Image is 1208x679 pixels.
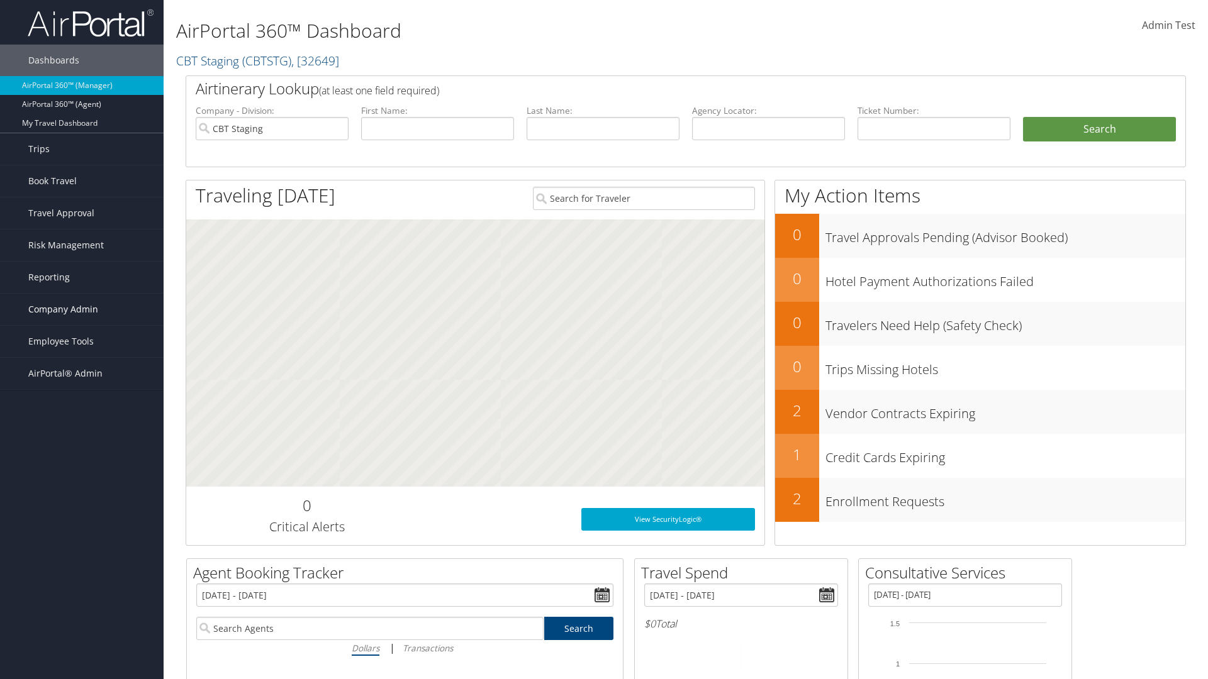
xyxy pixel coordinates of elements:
[352,642,379,654] i: Dollars
[858,104,1010,117] label: Ticket Number:
[825,355,1185,378] h3: Trips Missing Hotels
[775,346,1185,390] a: 0Trips Missing Hotels
[775,302,1185,346] a: 0Travelers Need Help (Safety Check)
[242,52,291,69] span: ( CBTSTG )
[28,229,104,261] span: Risk Management
[581,508,755,531] a: View SecurityLogic®
[28,8,154,38] img: airportal-logo.png
[775,434,1185,478] a: 1Credit Cards Expiring
[196,78,1093,99] h2: Airtinerary Lookup
[775,224,819,245] h2: 0
[825,443,1185,466] h3: Credit Cards Expiring
[890,620,900,627] tspan: 1.5
[692,104,845,117] label: Agency Locator:
[644,617,656,631] span: $0
[825,399,1185,422] h3: Vendor Contracts Expiring
[196,640,613,656] div: |
[825,311,1185,334] h3: Travelers Need Help (Safety Check)
[196,182,335,209] h1: Traveling [DATE]
[193,562,623,583] h2: Agent Booking Tracker
[865,562,1071,583] h2: Consultative Services
[28,45,79,76] span: Dashboards
[176,52,339,69] a: CBT Staging
[775,444,819,465] h2: 1
[775,268,819,289] h2: 0
[196,518,418,536] h3: Critical Alerts
[825,487,1185,511] h3: Enrollment Requests
[28,294,98,325] span: Company Admin
[403,642,453,654] i: Transactions
[775,390,1185,434] a: 2Vendor Contracts Expiring
[28,165,77,197] span: Book Travel
[319,84,439,97] span: (at least one field required)
[28,262,70,293] span: Reporting
[825,223,1185,246] h3: Travel Approvals Pending (Advisor Booked)
[1142,18,1195,32] span: Admin Test
[291,52,339,69] span: , [ 32649 ]
[775,478,1185,522] a: 2Enrollment Requests
[1023,117,1176,142] button: Search
[196,617,544,640] input: Search Agents
[1142,6,1195,45] a: Admin Test
[775,488,819,509] h2: 2
[641,562,847,583] h2: Travel Spend
[775,312,819,333] h2: 0
[176,18,856,44] h1: AirPortal 360™ Dashboard
[775,356,819,377] h2: 0
[28,133,50,165] span: Trips
[775,258,1185,302] a: 0Hotel Payment Authorizations Failed
[775,214,1185,258] a: 0Travel Approvals Pending (Advisor Booked)
[896,660,900,668] tspan: 1
[196,104,349,117] label: Company - Division:
[775,400,819,421] h2: 2
[28,358,103,389] span: AirPortal® Admin
[775,182,1185,209] h1: My Action Items
[28,197,94,229] span: Travel Approval
[527,104,679,117] label: Last Name:
[196,495,418,516] h2: 0
[544,617,614,640] a: Search
[533,187,755,210] input: Search for Traveler
[361,104,514,117] label: First Name:
[28,326,94,357] span: Employee Tools
[825,267,1185,290] h3: Hotel Payment Authorizations Failed
[644,617,838,631] h6: Total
